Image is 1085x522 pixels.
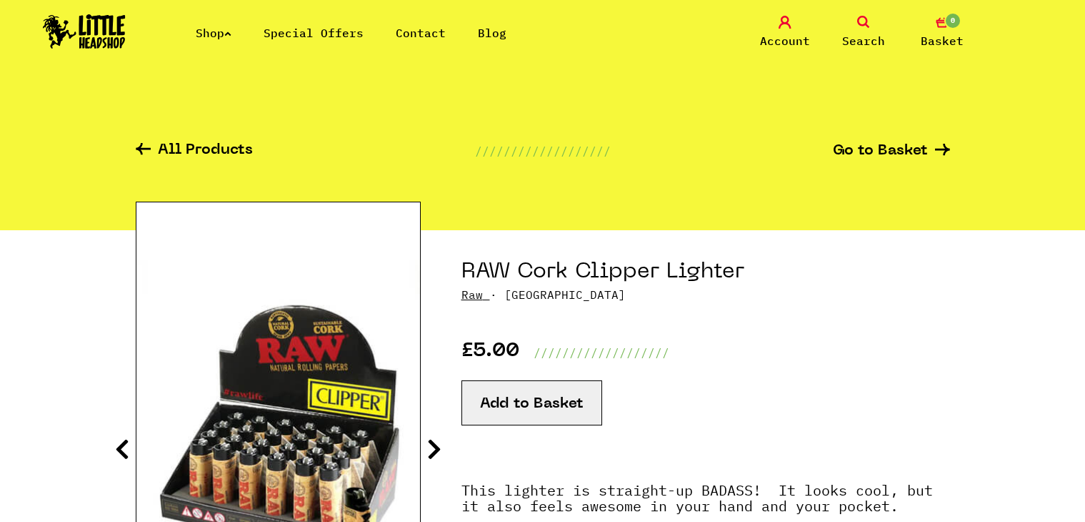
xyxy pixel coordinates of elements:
[478,26,506,40] a: Blog
[136,143,253,159] a: All Products
[760,32,810,49] span: Account
[534,344,669,361] p: ///////////////////
[396,26,446,40] a: Contact
[43,14,126,49] img: Little Head Shop Logo
[833,144,950,159] a: Go to Basket
[944,12,961,29] span: 0
[921,32,964,49] span: Basket
[842,32,885,49] span: Search
[906,16,978,49] a: 0 Basket
[461,344,519,361] p: £5.00
[461,380,602,425] button: Add to Basket
[264,26,364,40] a: Special Offers
[828,16,899,49] a: Search
[461,287,483,302] a: Raw
[196,26,231,40] a: Shop
[475,142,611,159] p: ///////////////////
[461,259,950,286] h1: RAW Cork Clipper Lighter
[461,286,950,303] p: · [GEOGRAPHIC_DATA]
